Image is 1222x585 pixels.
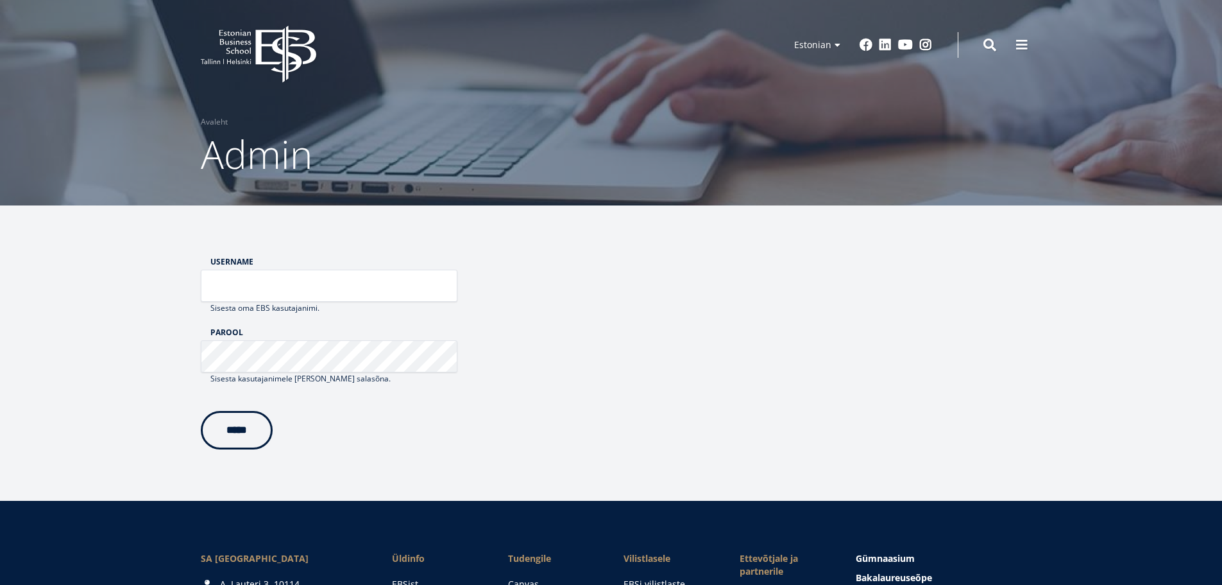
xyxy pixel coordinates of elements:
[624,552,714,565] span: Vilistlasele
[860,39,872,51] a: Facebook
[898,39,913,51] a: Youtube
[201,128,1022,180] h1: Admin
[856,552,1021,565] a: Gümnaasium
[856,572,932,584] span: Bakalaureuseõpe
[856,572,1021,584] a: Bakalaureuseõpe
[919,39,932,51] a: Instagram
[210,327,457,337] label: Parool
[392,552,482,565] span: Üldinfo
[201,372,457,385] div: Sisesta kasutajanimele [PERSON_NAME] salasõna.
[201,116,228,128] a: Avaleht
[508,552,598,565] a: Tudengile
[740,552,830,578] span: Ettevõtjale ja partnerile
[201,302,457,315] div: Sisesta oma EBS kasutajanimi.
[879,39,892,51] a: Linkedin
[201,552,366,565] div: SA [GEOGRAPHIC_DATA]
[210,257,457,266] label: Username
[856,552,915,564] span: Gümnaasium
